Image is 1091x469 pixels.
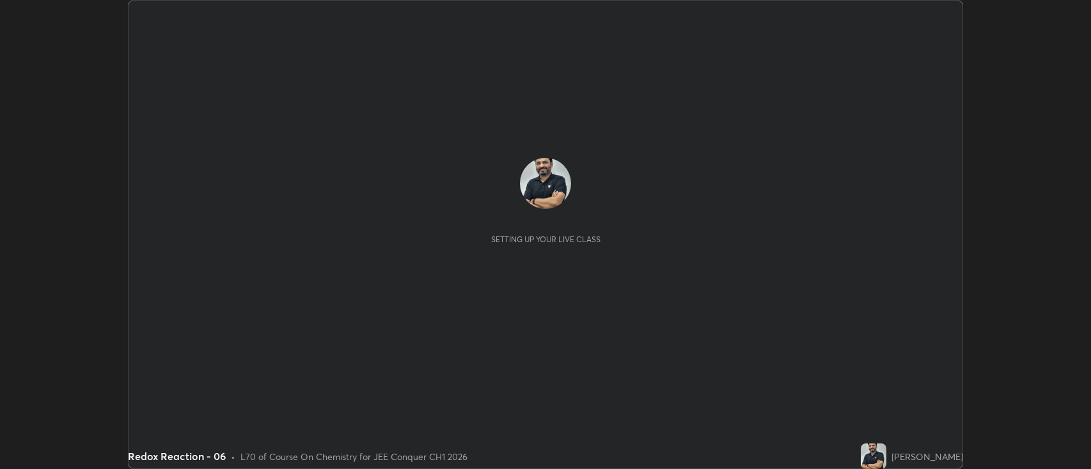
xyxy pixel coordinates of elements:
div: • [231,450,235,463]
div: [PERSON_NAME] [891,450,963,463]
img: 3a61587e9e7148d38580a6d730a923df.jpg [520,158,571,209]
img: 3a61587e9e7148d38580a6d730a923df.jpg [861,443,886,469]
div: L70 of Course On Chemistry for JEE Conquer CH1 2026 [240,450,467,463]
div: Setting up your live class [491,235,600,244]
div: Redox Reaction - 06 [128,449,226,464]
